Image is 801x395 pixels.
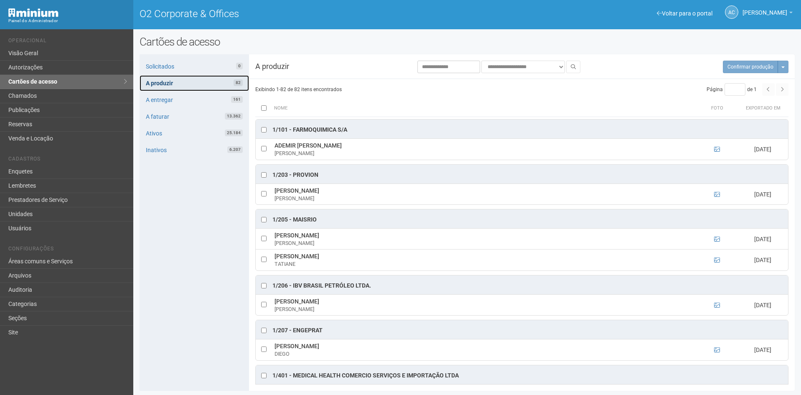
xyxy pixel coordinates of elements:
[275,150,694,157] div: [PERSON_NAME]
[743,1,787,16] span: Ana Carla de Carvalho Silva
[140,75,249,91] a: A produzir82
[8,246,127,255] li: Configurações
[657,10,712,17] a: Voltar para o portal
[754,146,771,153] span: [DATE]
[140,142,249,158] a: Inativos6.207
[140,36,795,48] h2: Cartões de acesso
[225,130,243,136] span: 25.184
[275,195,694,202] div: [PERSON_NAME]
[8,17,127,25] div: Painel do Administrador
[234,79,243,86] span: 82
[8,38,127,46] li: Operacional
[714,236,720,242] a: Ver foto
[231,96,243,103] span: 161
[272,126,347,134] div: 1/101 - FARMOQUIMICA S/A
[275,306,694,313] div: [PERSON_NAME]
[707,87,757,92] span: Página de 1
[272,282,371,290] div: 1/206 - IBV Brasil Petróleo Ltda.
[272,100,697,117] th: Nome
[140,125,249,141] a: Ativos25.184
[272,250,696,270] td: [PERSON_NAME]
[272,294,696,315] td: [PERSON_NAME]
[725,5,738,19] a: AC
[754,347,771,353] span: [DATE]
[275,260,694,268] div: TATIANE
[272,229,696,250] td: [PERSON_NAME]
[272,216,317,224] div: 1/205 - MAISRIO
[227,146,243,153] span: 6.207
[140,59,249,74] a: Solicitados0
[272,339,696,360] td: [PERSON_NAME]
[714,347,720,353] a: Ver foto
[225,113,243,120] span: 13.362
[754,257,771,263] span: [DATE]
[236,63,243,69] span: 0
[746,105,781,111] span: Exportado em
[714,302,720,308] a: Ver foto
[754,191,771,198] span: [DATE]
[743,10,793,17] a: [PERSON_NAME]
[272,171,318,179] div: 1/203 - PROVION
[697,100,738,117] th: Foto
[754,302,771,308] span: [DATE]
[275,350,694,358] div: DIEGO
[8,156,127,165] li: Cadastros
[249,63,340,70] h3: A produzir
[714,191,720,198] a: Ver foto
[714,146,720,153] a: Ver foto
[272,139,696,160] td: ADEMIR [PERSON_NAME]
[140,8,461,19] h1: O2 Corporate & Offices
[275,240,694,247] div: [PERSON_NAME]
[140,92,249,108] a: A entregar161
[272,183,696,204] td: [PERSON_NAME]
[255,87,342,92] span: Exibindo 1-82 de 82 itens encontrados
[140,109,249,125] a: A faturar13.362
[714,257,720,263] a: Ver foto
[754,236,771,242] span: [DATE]
[272,372,459,380] div: 1/401 - MEDICAL HEALTH COMERCIO SERVIÇOS E IMPORTAÇÃO LTDA
[272,326,323,335] div: 1/207 - ENGEPRAT
[8,8,58,17] img: Minium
